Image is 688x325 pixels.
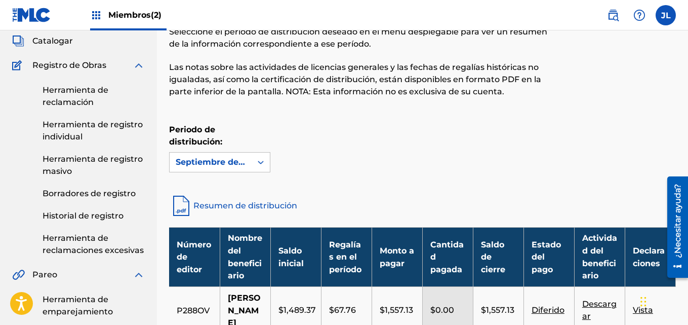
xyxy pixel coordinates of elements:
[380,305,413,315] font: $1,557.13
[380,246,414,268] font: Monto a pagar
[637,276,688,325] iframe: Widget de chat
[532,305,564,315] font: Diferido
[43,154,143,176] font: Herramienta de registro masivo
[532,240,561,274] font: Estado del pago
[660,172,688,281] iframe: Centro de recursos
[607,9,619,21] img: buscar
[12,269,25,281] img: Pareo
[43,294,145,318] a: Herramienta de emparejamiento
[43,120,143,141] font: Herramienta de registro individual
[32,60,106,70] font: Registro de Obras
[43,233,144,255] font: Herramienta de reclamaciones excesivas
[329,305,356,315] font: $67.76
[43,188,145,200] a: Borradores de registro
[582,301,617,320] a: Descargar
[633,246,665,268] font: Declaraciones
[133,59,145,71] img: expandir
[90,9,102,21] img: Principales titulares de derechos
[582,233,617,280] font: Actividad del beneficiario
[43,84,145,109] a: Herramienta de reclamación
[603,5,623,25] a: Búsqueda pública
[43,85,108,107] font: Herramienta de reclamación
[633,305,653,315] font: Vista
[278,246,304,268] font: Saldo inicial
[43,153,145,177] a: Herramienta de registro masivo
[481,305,514,315] font: $1,557.13
[329,240,361,274] font: Regalías en el período
[32,36,73,46] font: Catalogar
[582,299,617,321] font: Descargar
[278,305,316,315] font: $1,489.37
[151,10,161,20] font: (2)
[108,10,151,20] font: Miembros
[640,286,646,317] div: Arrastrar
[169,125,222,147] font: Periodo de distribución:
[176,157,261,167] font: Septiembre de 2025
[177,306,210,315] font: P288OV
[43,210,145,222] a: Historial de registro
[43,232,145,257] a: Herramienta de reclamaciones excesivas
[12,8,51,22] img: Logotipo del MLC
[32,270,57,279] font: Pareo
[633,9,645,21] img: ayuda
[656,5,676,25] div: Menú de usuario
[133,269,145,281] img: expandir
[43,295,113,316] font: Herramienta de emparejamiento
[12,35,24,47] img: Catalogar
[169,62,541,96] font: Las notas sobre las actividades de licencias generales y las fechas de regalías históricas no igu...
[12,35,73,47] a: CatalogarCatalogar
[12,59,25,71] img: Registro de Obras
[629,5,650,25] div: Ayuda
[169,194,193,218] img: resumen-de-distribución-pdf
[169,194,676,218] a: Resumen de distribución
[43,211,124,221] font: Historial de registro
[193,201,297,210] font: Resumen de distribución
[43,119,145,143] a: Herramienta de registro individual
[43,189,136,198] font: Borradores de registro
[481,240,505,274] font: Saldo de cierre
[228,233,262,280] font: Nombre del beneficiario
[430,305,454,315] font: $0.00
[177,240,211,274] font: Número de editor
[430,240,464,274] font: Cantidad pagada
